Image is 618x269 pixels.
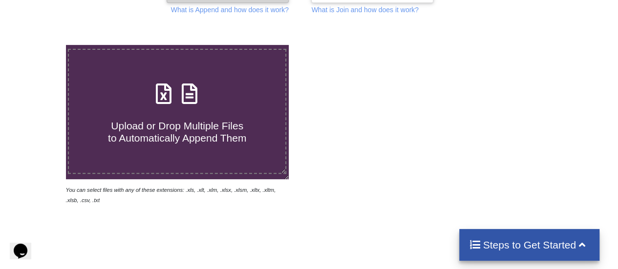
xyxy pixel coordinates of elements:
i: You can select files with any of these extensions: .xls, .xlt, .xlm, .xlsx, .xlsm, .xltx, .xltm, ... [66,187,276,203]
p: What is Append and how does it work? [171,5,289,15]
span: Upload or Drop Multiple Files to Automatically Append Them [108,120,246,144]
p: What is Join and how does it work? [311,5,418,15]
iframe: chat widget [10,230,41,259]
h4: Steps to Get Started [469,239,590,251]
